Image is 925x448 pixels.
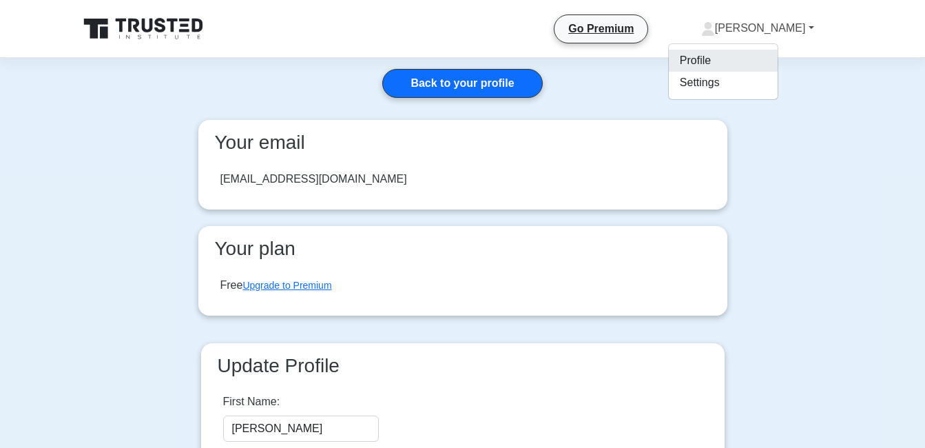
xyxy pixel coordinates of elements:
h3: Your plan [209,237,716,261]
ul: [PERSON_NAME] [668,43,778,100]
h3: Update Profile [212,354,714,378]
a: Settings [669,72,778,94]
a: Back to your profile [382,69,542,98]
a: Upgrade to Premium [242,280,331,291]
label: First Name: [223,394,280,410]
div: [EMAIL_ADDRESS][DOMAIN_NAME] [220,171,407,187]
a: [PERSON_NAME] [668,14,847,42]
a: Profile [669,50,778,72]
div: Free [220,277,332,294]
h3: Your email [209,131,716,154]
a: Go Premium [560,20,642,37]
